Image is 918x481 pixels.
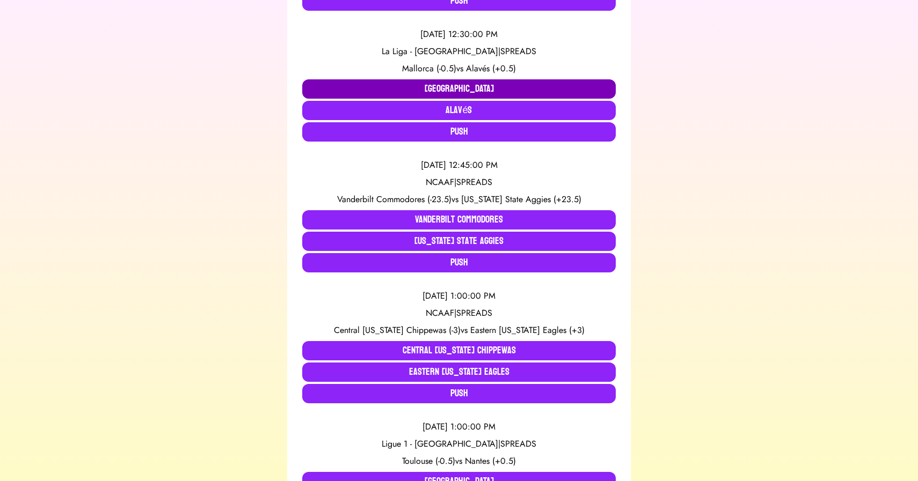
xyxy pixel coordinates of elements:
span: Nantes (+0.5) [465,455,516,467]
div: [DATE] 1:00:00 PM [302,290,616,302]
div: [DATE] 12:30:00 PM [302,28,616,41]
button: Push [302,384,616,403]
span: Vanderbilt Commodores (-23.5) [337,193,451,205]
div: Ligue 1 - [GEOGRAPHIC_DATA] | SPREADS [302,438,616,450]
button: Vanderbilt Commodores [302,210,616,230]
div: vs [302,193,616,206]
button: [GEOGRAPHIC_DATA] [302,79,616,99]
span: Mallorca (-0.5) [402,62,456,75]
button: Push [302,122,616,142]
div: vs [302,324,616,337]
button: Alavés [302,101,616,120]
span: Alavés (+0.5) [466,62,516,75]
span: Central [US_STATE] Chippewas (-3) [334,324,461,336]
span: Eastern [US_STATE] Eagles (+3) [470,324,585,336]
button: Eastern [US_STATE] Eagles [302,362,616,382]
div: vs [302,62,616,75]
div: [DATE] 1:00:00 PM [302,420,616,433]
div: [DATE] 12:45:00 PM [302,159,616,172]
button: Central [US_STATE] Chippewas [302,341,616,360]
span: Toulouse (-0.5) [402,455,455,467]
button: Push [302,253,616,272]
button: [US_STATE] State Aggies [302,232,616,251]
div: NCAAF | SPREADS [302,176,616,189]
div: La Liga - [GEOGRAPHIC_DATA] | SPREADS [302,45,616,58]
span: [US_STATE] State Aggies (+23.5) [461,193,581,205]
div: NCAAF | SPREADS [302,307,616,320]
div: vs [302,455,616,468]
